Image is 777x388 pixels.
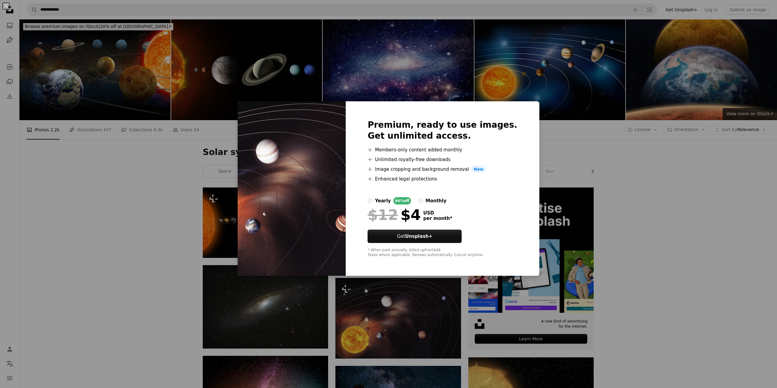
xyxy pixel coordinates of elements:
[423,210,452,216] span: USD
[405,234,433,239] strong: Unsplash+
[238,101,346,276] img: premium_photo-1717774172650-f11186bb431c
[368,198,372,203] input: yearly66%off
[368,248,517,258] div: * When paid annually, billed upfront $48 Taxes where applicable. Renews automatically. Cancel any...
[368,146,517,154] li: Members-only content added monthly
[368,166,517,173] li: Image cropping and background removal
[368,207,398,223] span: $12
[418,198,423,203] input: monthly
[423,216,452,221] span: per month *
[368,230,462,243] button: GetUnsplash+
[426,197,446,204] div: monthly
[368,175,517,183] li: Enhanced legal protections
[393,197,411,204] div: 66% off
[471,166,486,173] span: New
[375,197,391,204] div: yearly
[368,156,517,163] li: Unlimited royalty-free downloads
[368,207,421,223] div: $4
[368,120,517,141] h2: Premium, ready to use images. Get unlimited access.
